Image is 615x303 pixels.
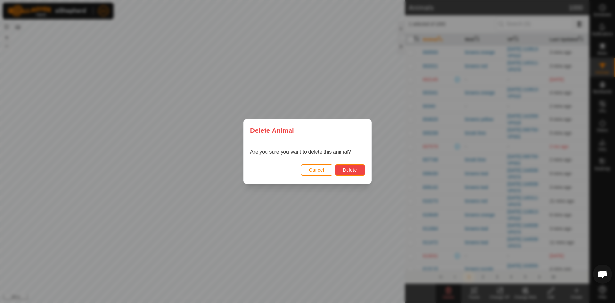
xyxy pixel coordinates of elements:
[250,149,351,155] span: Are you sure you want to delete this animal?
[335,164,365,176] button: Delete
[244,119,371,142] div: Delete Animal
[301,164,332,176] button: Cancel
[309,167,324,173] span: Cancel
[593,265,612,284] div: Open chat
[343,167,357,173] span: Delete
